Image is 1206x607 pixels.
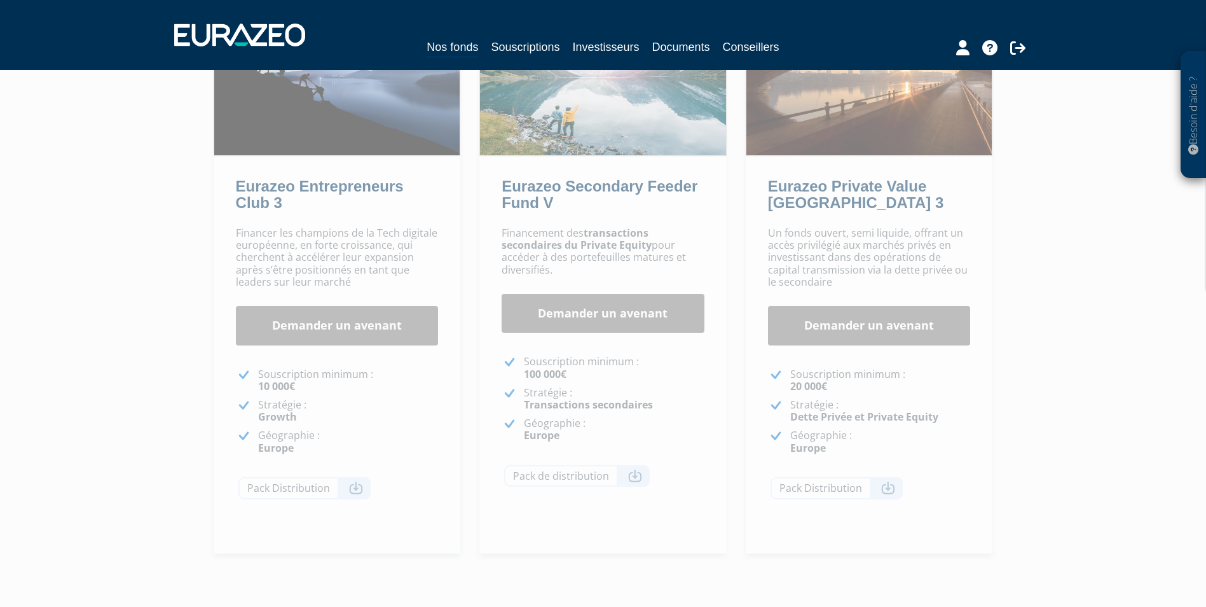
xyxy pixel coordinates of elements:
[790,368,971,393] p: Souscription minimum :
[238,477,371,499] a: Pack Distribution
[258,399,439,423] p: Stratégie :
[502,178,697,211] a: Eurazeo Secondary Feeder Fund V
[174,24,305,46] img: 1732889491-logotype_eurazeo_blanc_rvb.png
[790,399,971,423] p: Stratégie :
[236,306,439,345] a: Demander un avenant
[502,226,652,252] strong: transactions secondaires du Private Equity
[790,379,827,393] strong: 20 000€
[768,178,943,211] a: Eurazeo Private Value [GEOGRAPHIC_DATA] 3
[524,417,704,442] p: Géographie :
[1186,58,1201,172] p: Besoin d'aide ?
[723,38,779,56] a: Conseillers
[504,465,650,487] a: Pack de distribution
[524,387,704,411] p: Stratégie :
[480,6,726,155] img: Eurazeo Secondary Feeder Fund V
[258,441,294,455] strong: Europe
[258,429,439,454] p: Géographie :
[790,429,971,454] p: Géographie :
[790,441,826,455] strong: Europe
[236,227,439,288] p: Financer les champions de la Tech digitale européenne, en forte croissance, qui cherchent à accél...
[746,6,992,155] img: Eurazeo Private Value Europe 3
[258,410,297,424] strong: Growth
[502,227,704,276] p: Financement des pour accéder à des portefeuilles matures et diversifiés.
[236,178,404,211] a: Eurazeo Entrepreneurs Club 3
[258,368,439,393] p: Souscription minimum :
[491,38,559,56] a: Souscriptions
[790,410,938,424] strong: Dette Privée et Private Equity
[524,398,653,412] strong: Transactions secondaires
[258,379,295,393] strong: 10 000€
[572,38,639,56] a: Investisseurs
[524,428,559,442] strong: Europe
[768,306,971,345] a: Demander un avenant
[524,356,704,380] p: Souscription minimum :
[427,38,478,58] a: Nos fonds
[502,294,704,333] a: Demander un avenant
[652,38,710,56] a: Documents
[214,6,460,155] img: Eurazeo Entrepreneurs Club 3
[771,477,903,499] a: Pack Distribution
[768,227,971,288] p: Un fonds ouvert, semi liquide, offrant un accès privilégié aux marchés privés en investissant dan...
[524,367,566,381] strong: 100 000€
